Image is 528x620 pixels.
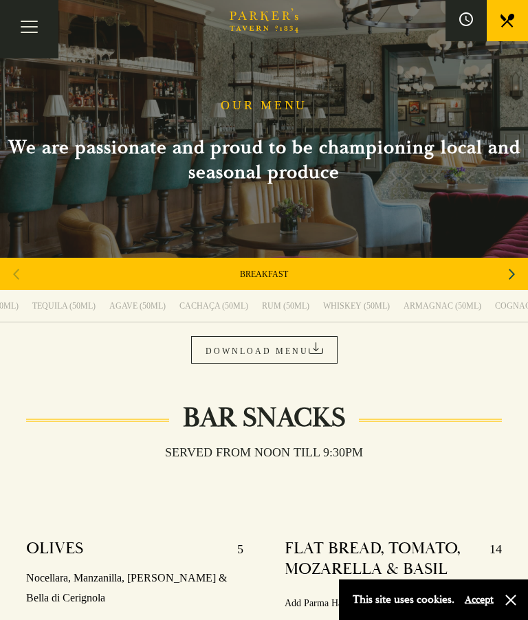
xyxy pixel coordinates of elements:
[151,445,377,460] h3: Served from noon till 9:30pm
[255,290,316,322] a: RUM (50ML)
[285,595,350,612] p: Add Parma Ham
[191,336,338,364] a: DOWNLOAD MENU
[397,290,488,322] a: ARMAGNAC (50ML)
[240,269,288,280] a: BREAKFAST
[223,538,243,560] p: 5
[179,300,248,311] div: CACHAÇA (50ML)
[476,538,502,579] p: 14
[404,300,481,311] div: ARMAGNAC (50ML)
[32,300,96,311] div: TEQUILA (50ML)
[26,538,83,560] h4: OLIVES
[169,401,359,434] h2: Bar Snacks
[26,568,243,608] p: Nocellara, Manzanilla, [PERSON_NAME] & Bella di Cerignola
[102,290,173,322] a: AGAVE (50ML)
[316,290,397,322] a: WHISKEY (50ML)
[109,300,166,311] div: AGAVE (50ML)
[262,300,309,311] div: RUM (50ML)
[353,590,454,610] p: This site uses cookies.
[25,290,102,322] a: TEQUILA (50ML)
[285,538,476,579] h4: FLAT BREAD, TOMATO, MOZARELLA & BASIL
[503,259,521,289] div: Next slide
[221,98,307,113] h1: OUR MENU
[465,593,494,606] button: Accept
[504,593,518,607] button: Close and accept
[173,290,255,322] a: CACHAÇA (50ML)
[323,300,390,311] div: WHISKEY (50ML)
